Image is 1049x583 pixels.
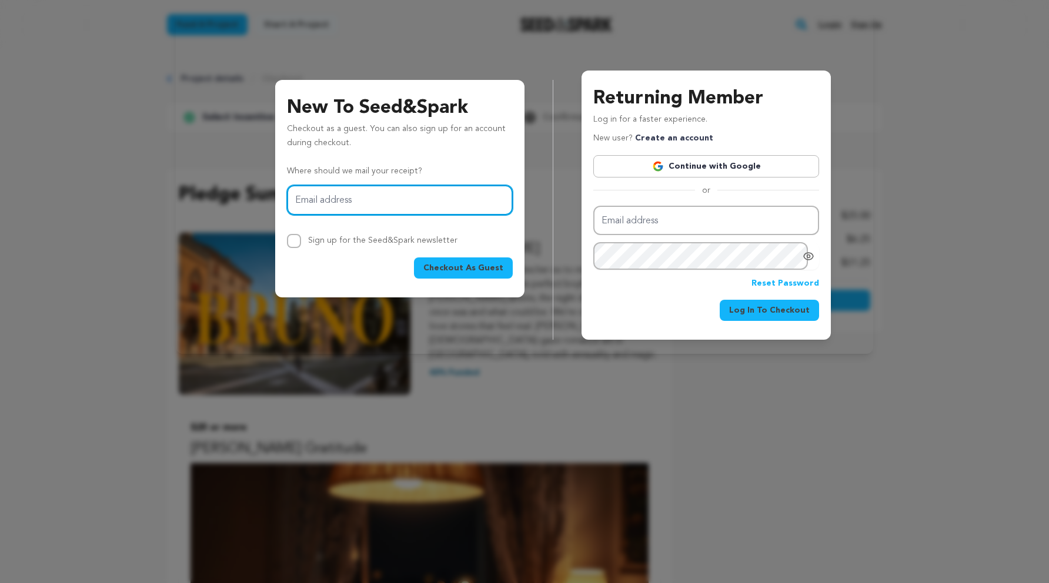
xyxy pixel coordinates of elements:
[593,206,819,236] input: Email address
[720,300,819,321] button: Log In To Checkout
[308,236,457,244] label: Sign up for the Seed&Spark newsletter
[695,185,717,196] span: or
[635,134,713,142] a: Create an account
[729,304,810,316] span: Log In To Checkout
[287,165,513,179] p: Where should we mail your receipt?
[652,160,664,172] img: Google logo
[751,277,819,291] a: Reset Password
[423,262,503,274] span: Checkout As Guest
[593,132,713,146] p: New user?
[803,250,814,262] a: Show password as plain text. Warning: this will display your password on the screen.
[287,122,513,155] p: Checkout as a guest. You can also sign up for an account during checkout.
[414,257,513,279] button: Checkout As Guest
[287,185,513,215] input: Email address
[287,94,513,122] h3: New To Seed&Spark
[593,85,819,113] h3: Returning Member
[593,155,819,177] a: Continue with Google
[593,113,819,132] p: Log in for a faster experience.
